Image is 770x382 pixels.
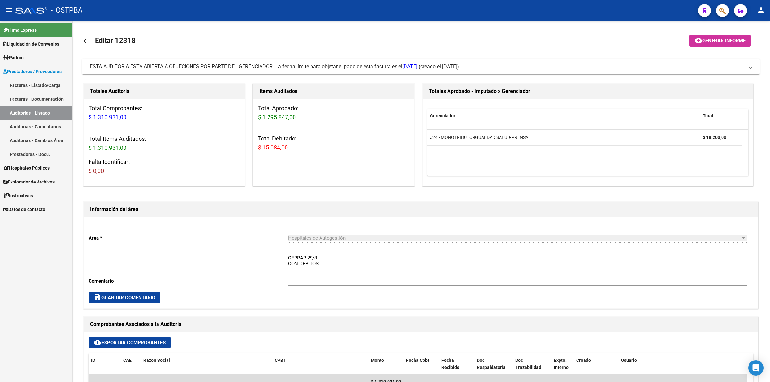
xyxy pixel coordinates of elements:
[419,63,459,70] span: (creado el [DATE])
[94,293,101,301] mat-icon: save
[3,206,45,213] span: Datos de contacto
[89,167,104,174] span: $ 0,00
[574,353,619,375] datatable-header-cell: Creado
[430,113,455,118] span: Gerenciador
[258,114,296,121] span: $ 1.295.847,00
[700,109,742,123] datatable-header-cell: Total
[621,358,637,363] span: Usuario
[272,353,368,375] datatable-header-cell: CPBT
[94,338,101,346] mat-icon: cloud_download
[368,353,404,375] datatable-header-cell: Monto
[3,27,37,34] span: Firma Express
[619,353,747,375] datatable-header-cell: Usuario
[477,358,506,370] span: Doc Respaldatoria
[89,134,240,152] h3: Total Items Auditados:
[551,353,574,375] datatable-header-cell: Expte. Interno
[90,86,238,97] h1: Totales Auditoría
[90,64,419,70] span: ESTA AUDITORÍA ESTÁ ABIERTA A OBJECIONES POR PARTE DEL GERENCIADOR. La fecha límite para objetar ...
[89,144,126,151] span: $ 1.310.931,00
[3,192,33,199] span: Instructivos
[695,36,702,44] mat-icon: cloud_download
[288,235,346,241] span: Hospitales de Autogestión
[3,178,55,185] span: Explorador de Archivos
[82,59,760,74] mat-expansion-panel-header: ESTA AUDITORÍA ESTÁ ABIERTA A OBJECIONES POR PARTE DEL GERENCIADOR. La fecha límite para objetar ...
[89,337,171,348] button: Exportar Comprobantes
[748,360,764,376] div: Open Intercom Messenger
[474,353,513,375] datatable-header-cell: Doc Respaldatoria
[576,358,591,363] span: Creado
[5,6,13,14] mat-icon: menu
[90,204,752,215] h1: Información del área
[141,353,272,375] datatable-header-cell: Razon Social
[89,157,240,175] h3: Falta Identificar:
[89,353,121,375] datatable-header-cell: ID
[3,165,50,172] span: Hospitales Públicos
[703,135,726,140] strong: $ 18.203,00
[441,358,459,370] span: Fecha Recibido
[402,64,419,70] span: [DATE].
[94,295,155,301] span: Guardar Comentario
[94,340,166,345] span: Exportar Comprobantes
[757,6,765,14] mat-icon: person
[702,38,746,44] span: Generar informe
[513,353,551,375] datatable-header-cell: Doc Trazabilidad
[3,54,24,61] span: Padrón
[427,109,700,123] datatable-header-cell: Gerenciador
[143,358,170,363] span: Razon Social
[89,292,160,303] button: Guardar Comentario
[689,35,751,47] button: Generar informe
[258,144,288,151] span: $ 15.084,00
[258,104,409,122] h3: Total Aprobado:
[3,68,62,75] span: Prestadores / Proveedores
[260,86,408,97] h1: Items Auditados
[430,135,528,140] span: J24 - MONOTRIBUTO-IGUALDAD SALUD-PRENSA
[121,353,141,375] datatable-header-cell: CAE
[89,277,288,284] p: Comentario
[703,113,713,118] span: Total
[404,353,439,375] datatable-header-cell: Fecha Cpbt
[275,358,286,363] span: CPBT
[554,358,569,370] span: Expte. Interno
[258,134,409,152] h3: Total Debitado:
[123,358,132,363] span: CAE
[89,104,240,122] h3: Total Comprobantes:
[429,86,747,97] h1: Totales Aprobado - Imputado x Gerenciador
[515,358,541,370] span: Doc Trazabilidad
[82,37,90,45] mat-icon: arrow_back
[95,37,136,45] span: Editar 12318
[3,40,59,47] span: Liquidación de Convenios
[90,319,752,329] h1: Comprobantes Asociados a la Auditoría
[51,3,82,17] span: - OSTPBA
[406,358,429,363] span: Fecha Cpbt
[89,234,288,242] p: Area *
[89,114,126,121] span: $ 1.310.931,00
[439,353,474,375] datatable-header-cell: Fecha Recibido
[91,358,95,363] span: ID
[371,358,384,363] span: Monto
